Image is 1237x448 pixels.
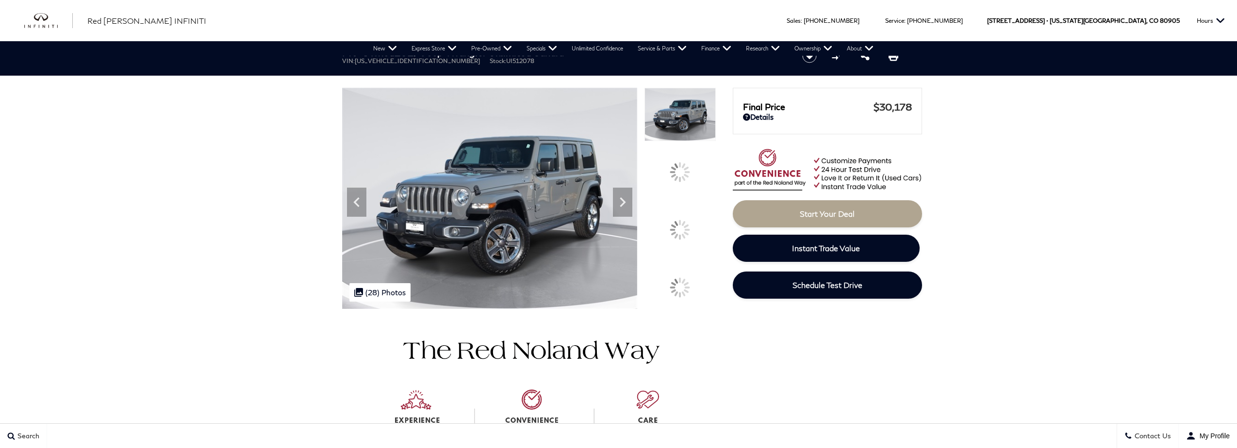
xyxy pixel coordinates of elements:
[564,41,630,56] a: Unlimited Confidence
[349,283,411,302] div: (28) Photos
[885,17,904,24] span: Service
[739,41,787,56] a: Research
[804,17,859,24] a: [PHONE_NUMBER]
[874,101,912,112] span: $30,178
[87,16,206,25] span: Red [PERSON_NAME] INFINITI
[987,17,1180,24] a: [STREET_ADDRESS] • [US_STATE][GEOGRAPHIC_DATA], CO 80905
[694,41,739,56] a: Finance
[15,432,39,440] span: Search
[830,48,845,63] button: Compare vehicle
[464,41,519,56] a: Pre-Owned
[355,57,480,64] span: [US_VEHICLE_IDENTIFICATION_NUMBER]
[519,41,564,56] a: Specials
[800,209,855,218] span: Start Your Deal
[801,17,802,24] span: :
[404,41,464,56] a: Express Store
[1196,432,1230,440] span: My Profile
[733,200,922,227] a: Start Your Deal
[1179,424,1237,448] button: user-profile-menu
[904,17,906,24] span: :
[24,13,73,29] a: infiniti
[743,101,912,112] a: Final Price $30,178
[342,88,638,309] img: Used 2019 Sting-Gray Clearcoat Jeep Unlimited Sahara image 1
[733,272,922,299] a: Schedule Test Drive
[644,88,715,141] img: Used 2019 Sting-Gray Clearcoat Jeep Unlimited Sahara image 1
[87,15,206,27] a: Red [PERSON_NAME] INFINITI
[907,17,963,24] a: [PHONE_NUMBER]
[24,13,73,29] img: INFINITI
[787,41,840,56] a: Ownership
[630,41,694,56] a: Service & Parts
[490,57,506,64] span: Stock:
[792,280,862,289] span: Schedule Test Drive
[366,41,881,56] nav: Main Navigation
[342,57,355,64] span: VIN:
[1132,432,1171,440] span: Contact Us
[743,112,912,121] a: Details
[743,101,874,112] span: Final Price
[792,243,860,253] span: Instant Trade Value
[787,17,801,24] span: Sales
[506,57,534,64] span: UI512078
[840,41,881,56] a: About
[366,41,404,56] a: New
[733,235,920,262] a: Instant Trade Value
